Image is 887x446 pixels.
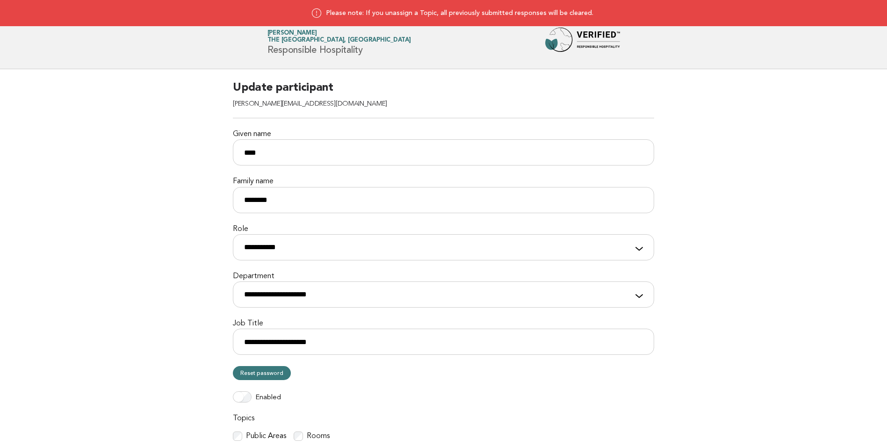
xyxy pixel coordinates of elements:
label: Given name [233,129,654,139]
h1: Responsible Hospitality [267,30,411,55]
label: Department [233,272,654,281]
label: Public Areas [246,432,286,441]
img: Forbes Travel Guide [545,28,620,58]
label: Family name [233,177,654,187]
label: Topics [233,414,654,424]
span: [PERSON_NAME][EMAIL_ADDRESS][DOMAIN_NAME] [233,101,387,108]
label: Rooms [307,432,330,441]
label: Role [233,224,654,234]
a: Reset password [233,366,291,380]
label: Enabled [255,393,281,403]
label: Job Title [233,319,654,329]
h2: Update participant [233,80,654,118]
span: The [GEOGRAPHIC_DATA], [GEOGRAPHIC_DATA] [267,37,411,43]
a: [PERSON_NAME]The [GEOGRAPHIC_DATA], [GEOGRAPHIC_DATA] [267,30,411,43]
